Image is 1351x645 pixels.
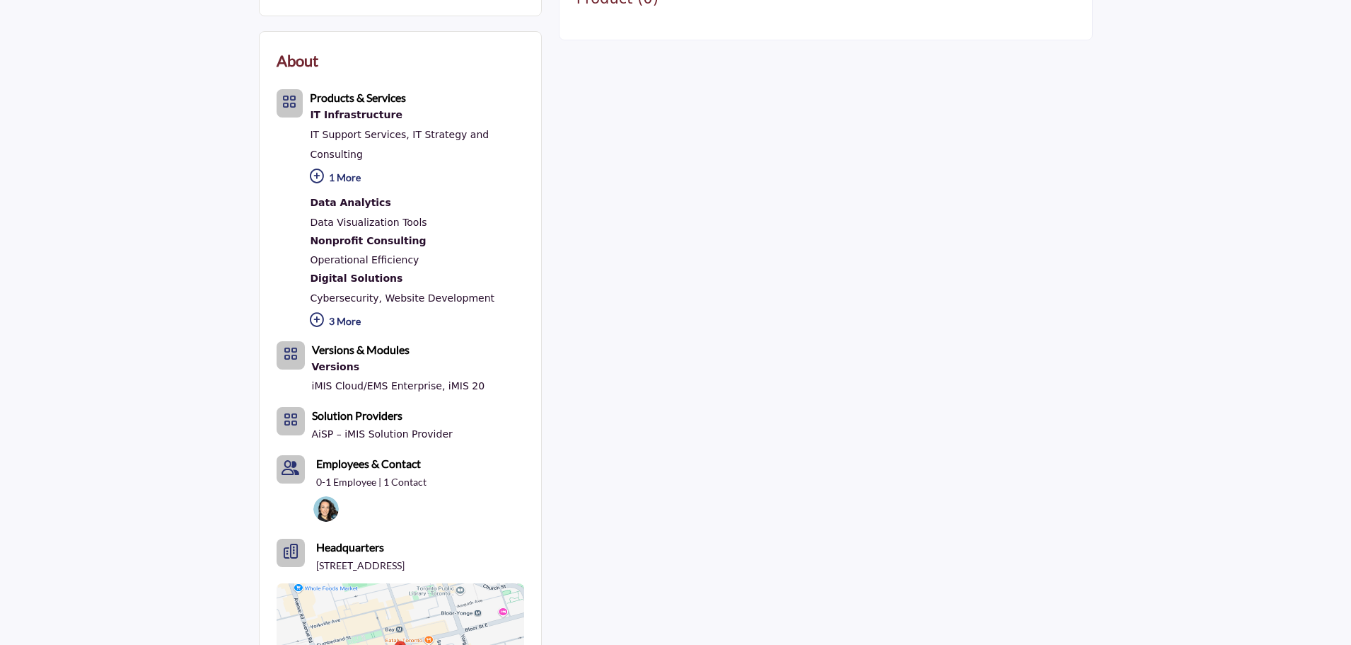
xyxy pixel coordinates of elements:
a: Versions & Modules [312,345,410,356]
button: Headquarter icon [277,539,305,567]
a: 0-1 Employee | 1 Contact [316,475,427,489]
a: Versions [312,358,485,377]
div: See which companies and products are compatible with the different versions of iMIS. [312,358,485,377]
div: Cutting-edge tech providers delivering custom software, mobile applications, and web solutions fo... [310,270,523,288]
a: Solution Providers [312,411,402,422]
a: Data Visualization Tools [310,217,427,228]
button: Category Icon [277,407,305,435]
a: AiSP – iMIS Solution Provider [312,428,453,440]
a: iMIS Cloud/EMS Enterprise, [312,380,446,392]
b: Employees & Contact [316,457,421,470]
b: Products & Services [310,91,406,104]
p: 3 More [310,308,523,338]
a: Nonprofit Consulting [310,232,523,251]
button: Category Icon [277,341,305,370]
a: Data Analytics [310,194,523,212]
h2: About [277,49,318,72]
a: IT Support Services, [310,129,409,140]
div: Providers of advanced data analysis tools and services to help organizations unlock valuable insi... [310,194,523,212]
p: 1 More [310,164,523,195]
a: Operational Efficiency [310,254,419,266]
div: Reliable providers of hardware, software, and network solutions to ensure a secure and efficient ... [310,106,523,125]
a: Link of redirect to contact page [277,455,305,484]
b: Solution Providers [312,409,402,422]
button: Category Icon [277,89,303,118]
div: Expert guidance in strategic planning, organizational development, and governance to achieve your... [310,232,523,251]
a: Employees & Contact [316,455,421,472]
a: Digital Solutions [310,270,523,288]
a: IT Infrastructure [310,106,523,125]
a: IT Strategy and Consulting [310,129,489,160]
img: Kristen H. [313,496,339,522]
a: Website Development [385,292,495,304]
a: iMIS 20 [448,380,485,392]
p: [STREET_ADDRESS] [316,559,405,573]
a: Products & Services [310,93,406,104]
button: Contact-Employee Icon [277,455,305,484]
b: Versions & Modules [312,343,410,356]
b: Headquarters [316,539,384,556]
a: Cybersecurity, [310,292,382,304]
